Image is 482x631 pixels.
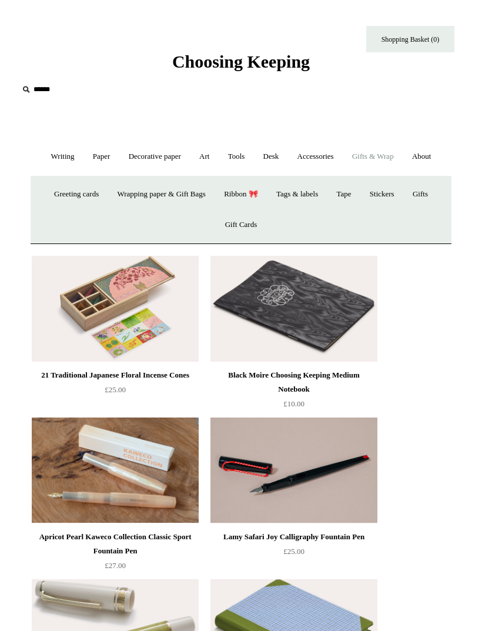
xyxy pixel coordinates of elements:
span: £25.00 [105,385,126,394]
a: 21 Traditional Japanese Floral Incense Cones £25.00 [32,368,199,416]
a: Apricot Pearl Kaweco Collection Classic Sport Fountain Pen Apricot Pearl Kaweco Collection Classi... [32,418,199,523]
div: Apricot Pearl Kaweco Collection Classic Sport Fountain Pen [35,530,196,558]
a: Greeting cards [46,179,107,210]
a: About [404,141,440,172]
a: Wrapping paper & Gift Bags [109,179,213,210]
span: £27.00 [105,561,126,570]
div: Black Moire Choosing Keeping Medium Notebook [213,368,374,396]
a: 21 Traditional Japanese Floral Incense Cones 21 Traditional Japanese Floral Incense Cones [32,256,199,362]
a: Decorative paper [120,141,189,172]
a: Apricot Pearl Kaweco Collection Classic Sport Fountain Pen £27.00 [32,530,199,578]
span: £25.00 [283,547,304,556]
img: Apricot Pearl Kaweco Collection Classic Sport Fountain Pen [32,418,199,523]
a: Black Moire Choosing Keeping Medium Notebook £10.00 [210,368,377,416]
img: 21 Traditional Japanese Floral Incense Cones [32,256,199,362]
a: Black Moire Choosing Keeping Medium Notebook Black Moire Choosing Keeping Medium Notebook [210,256,377,362]
a: Accessories [289,141,342,172]
img: Black Moire Choosing Keeping Medium Notebook [210,256,377,362]
a: Shopping Basket (0) [366,26,454,52]
a: Lamy Safari Joy Calligraphy Fountain Pen Lamy Safari Joy Calligraphy Fountain Pen [210,418,377,523]
a: Lamy Safari Joy Calligraphy Fountain Pen £25.00 [210,530,377,578]
a: Stickers [361,179,403,210]
img: Lamy Safari Joy Calligraphy Fountain Pen [210,418,377,523]
a: Choosing Keeping [172,61,310,69]
div: Lamy Safari Joy Calligraphy Fountain Pen [213,530,374,544]
span: £10.00 [283,399,304,408]
a: Ribbon 🎀 [216,179,266,210]
div: 21 Traditional Japanese Floral Incense Cones [35,368,196,382]
a: Gifts & Wrap [344,141,402,172]
a: Gift Cards [217,209,266,241]
a: Writing [43,141,83,172]
a: Tools [220,141,253,172]
span: Choosing Keeping [172,52,310,71]
a: Tape [328,179,359,210]
a: Paper [85,141,119,172]
a: Desk [255,141,287,172]
a: Tags & labels [268,179,326,210]
a: Art [191,141,217,172]
a: Gifts [404,179,436,210]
